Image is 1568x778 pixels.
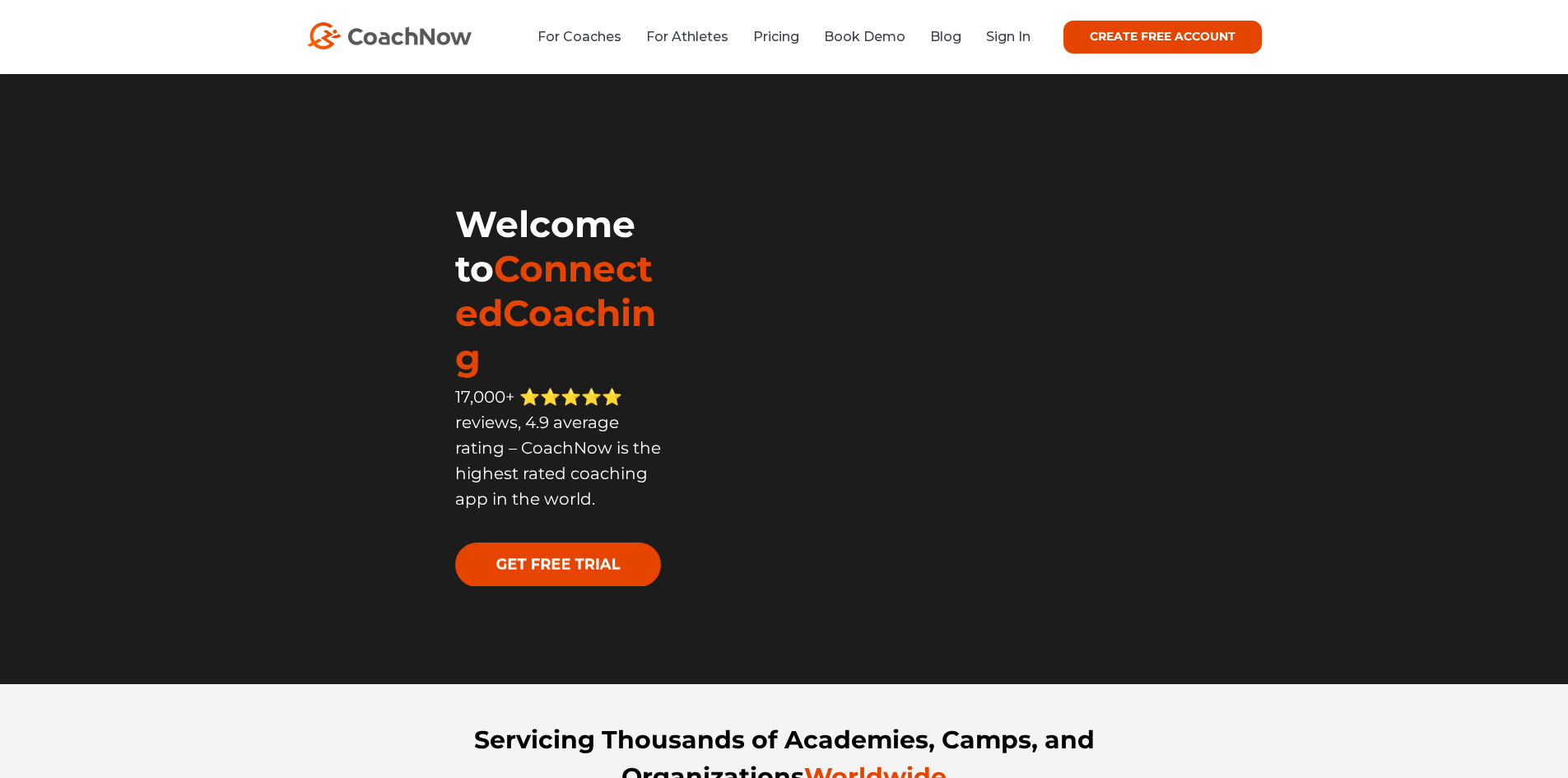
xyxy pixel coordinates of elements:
a: CREATE FREE ACCOUNT [1063,21,1262,54]
span: ConnectedCoaching [455,246,656,380]
img: CoachNow Logo [307,22,472,49]
a: Book Demo [824,29,905,44]
span: 17,000+ ⭐️⭐️⭐️⭐️⭐️ reviews, 4.9 average rating – CoachNow is the highest rated coaching app in th... [455,387,661,509]
h1: Welcome to [455,202,666,380]
a: Pricing [753,29,799,44]
a: For Athletes [646,29,728,44]
a: For Coaches [537,29,621,44]
a: Blog [930,29,961,44]
a: Sign In [986,29,1031,44]
img: GET FREE TRIAL [455,543,661,586]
